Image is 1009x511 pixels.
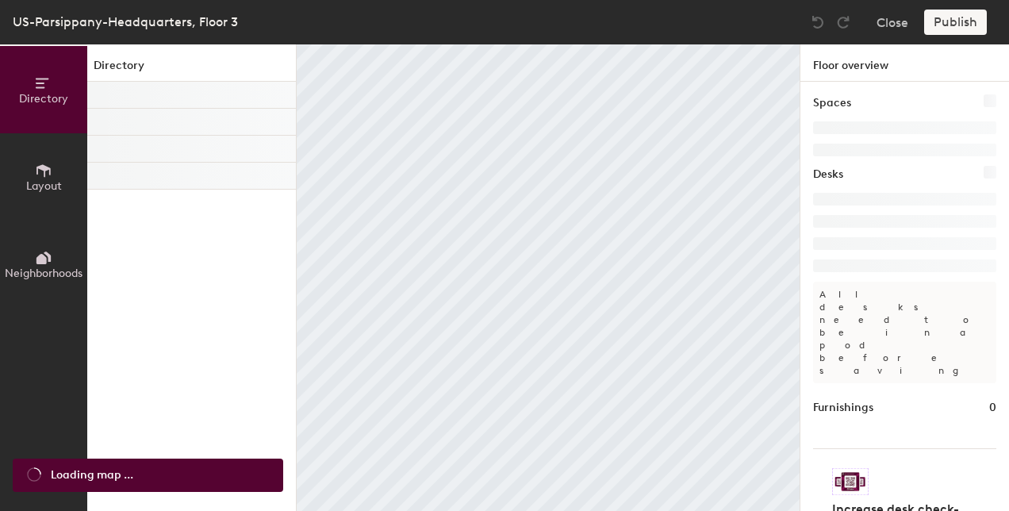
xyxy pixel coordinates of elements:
[813,94,851,112] h1: Spaces
[297,44,800,511] canvas: Map
[877,10,908,35] button: Close
[813,399,873,417] h1: Furnishings
[87,57,296,82] h1: Directory
[19,92,68,106] span: Directory
[810,14,826,30] img: Undo
[813,166,843,183] h1: Desks
[5,267,82,280] span: Neighborhoods
[51,467,133,484] span: Loading map ...
[835,14,851,30] img: Redo
[832,468,869,495] img: Sticker logo
[989,399,996,417] h1: 0
[13,12,238,32] div: US-Parsippany-Headquarters, Floor 3
[26,179,62,193] span: Layout
[800,44,1009,82] h1: Floor overview
[813,282,996,383] p: All desks need to be in a pod before saving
